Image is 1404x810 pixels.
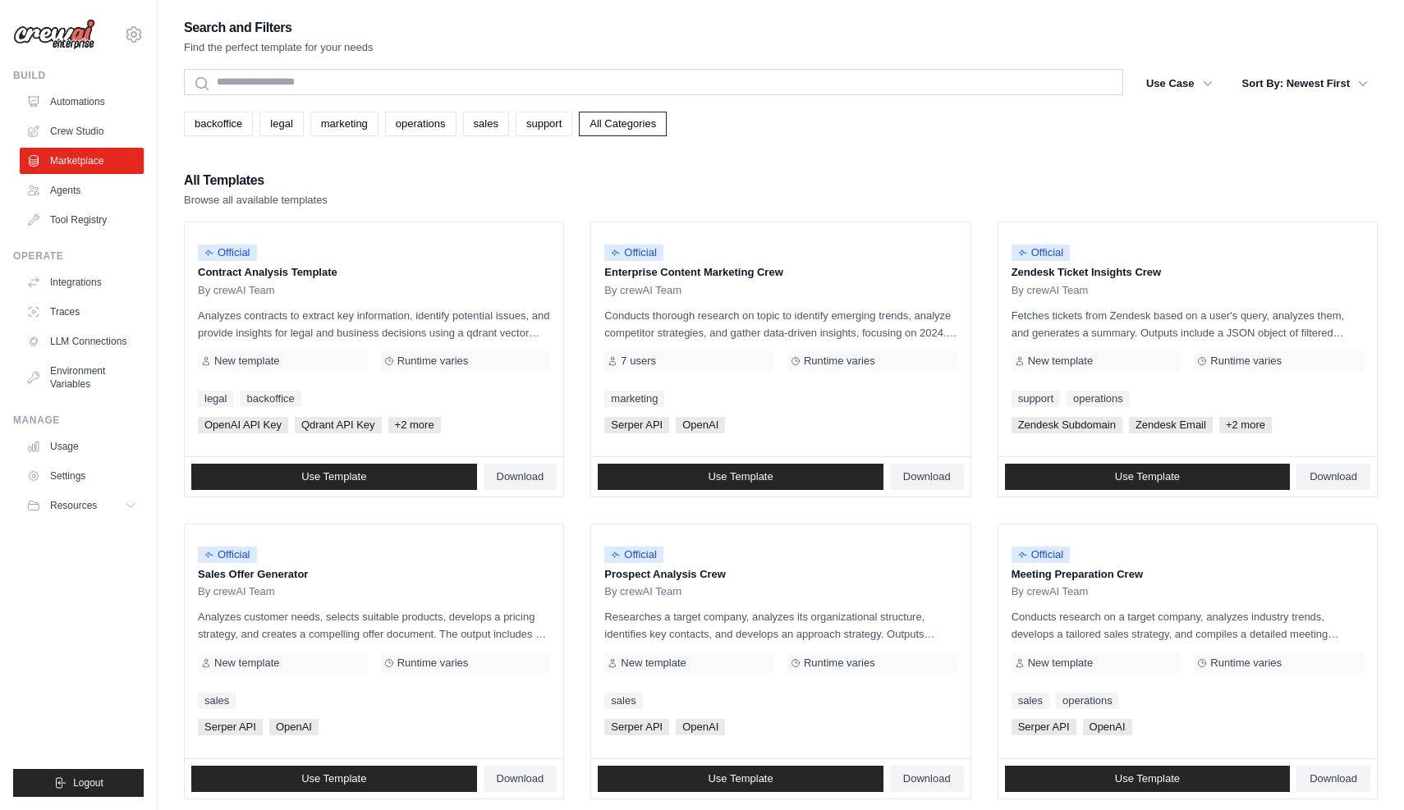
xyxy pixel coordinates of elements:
p: Prospect Analysis Crew [604,566,957,583]
a: sales [198,693,236,709]
p: Browse all available templates [184,192,328,208]
span: +2 more [388,417,441,433]
span: By crewAI Team [198,284,275,297]
a: Use Template [1005,766,1291,792]
a: Download [890,464,964,490]
p: Conducts thorough research on topic to identify emerging trends, analyze competitor strategies, a... [604,307,957,341]
span: Download [1310,470,1357,483]
a: Download [484,766,557,792]
span: Resources [50,499,97,512]
span: Use Template [301,470,366,483]
h2: Search and Filters [184,16,374,39]
span: Logout [73,776,103,789]
span: By crewAI Team [604,585,681,598]
span: OpenAI [269,719,319,735]
span: Use Template [708,470,773,483]
a: All Categories [579,112,667,136]
span: By crewAI Team [1012,585,1089,598]
p: Zendesk Ticket Insights Crew [1012,264,1364,281]
a: marketing [310,112,379,136]
span: Serper API [1012,719,1076,735]
h2: All Templates [184,169,328,192]
a: Usage [20,433,144,460]
span: Official [604,245,663,261]
span: Runtime varies [1210,355,1282,368]
span: Use Template [1115,470,1180,483]
span: New template [621,657,686,670]
a: Use Template [598,464,883,490]
a: Integrations [20,269,144,295]
button: Logout [13,769,144,797]
a: LLM Connections [20,328,144,355]
a: Environment Variables [20,358,144,397]
div: Build [13,69,144,82]
p: Enterprise Content Marketing Crew [604,264,957,281]
span: OpenAI API Key [198,417,288,433]
a: Automations [20,89,144,115]
a: backoffice [184,112,253,136]
span: +2 more [1219,417,1272,433]
span: By crewAI Team [604,284,681,297]
a: operations [1067,391,1130,407]
span: Use Template [1115,772,1180,785]
span: OpenAI [1083,719,1132,735]
span: Download [497,470,544,483]
span: Official [198,245,257,261]
div: Manage [13,414,144,427]
span: 7 users [621,355,656,368]
span: Download [497,772,544,785]
p: Researches a target company, analyzes its organizational structure, identifies key contacts, and ... [604,608,957,643]
a: support [516,112,572,136]
span: Zendesk Email [1129,417,1213,433]
a: Agents [20,177,144,204]
p: Contract Analysis Template [198,264,550,281]
a: legal [259,112,303,136]
span: Download [1310,772,1357,785]
a: Tool Registry [20,207,144,233]
span: Use Template [708,772,773,785]
a: Marketplace [20,148,144,174]
span: Runtime varies [804,355,875,368]
a: Use Template [1005,464,1291,490]
a: support [1012,391,1060,407]
span: Official [1012,547,1071,563]
span: Runtime varies [804,657,875,670]
span: Official [1012,245,1071,261]
p: Conducts research on a target company, analyzes industry trends, develops a tailored sales strate... [1012,608,1364,643]
span: New template [1028,355,1093,368]
a: Download [1296,766,1370,792]
a: Traces [20,299,144,325]
a: operations [1056,693,1119,709]
span: OpenAI [676,719,725,735]
a: Crew Studio [20,118,144,144]
a: operations [385,112,457,136]
a: backoffice [240,391,301,407]
p: Meeting Preparation Crew [1012,566,1364,583]
span: Download [903,470,951,483]
img: Logo [13,19,95,50]
span: Zendesk Subdomain [1012,417,1122,433]
span: Use Template [301,772,366,785]
p: Analyzes contracts to extract key information, identify potential issues, and provide insights fo... [198,307,550,341]
span: By crewAI Team [198,585,275,598]
a: sales [604,693,642,709]
span: Serper API [604,417,669,433]
a: Download [484,464,557,490]
span: Serper API [198,719,263,735]
span: Official [604,547,663,563]
span: Download [903,772,951,785]
p: Fetches tickets from Zendesk based on a user's query, analyzes them, and generates a summary. Out... [1012,307,1364,341]
p: Sales Offer Generator [198,566,550,583]
span: Serper API [604,719,669,735]
p: Find the perfect template for your needs [184,39,374,56]
a: Use Template [191,766,477,792]
p: Analyzes customer needs, selects suitable products, develops a pricing strategy, and creates a co... [198,608,550,643]
a: legal [198,391,233,407]
a: marketing [604,391,664,407]
div: Operate [13,249,144,263]
a: sales [1012,693,1049,709]
span: New template [214,657,279,670]
button: Sort By: Newest First [1232,69,1378,98]
a: Settings [20,463,144,489]
a: Use Template [598,766,883,792]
